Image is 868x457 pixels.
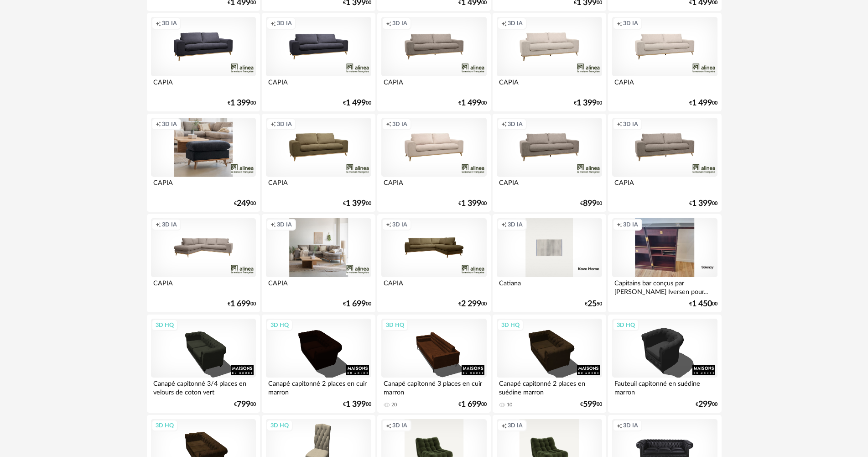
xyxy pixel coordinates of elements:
span: Creation icon [156,221,161,228]
a: Creation icon 3D IA CAPIA €1 69900 [262,214,375,313]
div: 3D HQ [266,319,293,331]
div: CAPIA [266,76,371,95]
div: 3D HQ [382,319,408,331]
span: 599 [583,401,597,408]
a: 3D HQ Canapé capitonné 3/4 places en velours de coton vert €79900 [147,315,260,413]
div: € 00 [574,100,602,106]
span: Creation icon [617,20,622,27]
div: € 00 [228,301,256,307]
span: 3D IA [623,121,638,128]
div: Capitains bar conçus par [PERSON_NAME] Iversen pour... [612,277,717,295]
div: 3D HQ [266,420,293,431]
a: Creation icon 3D IA CAPIA €1 39900 [262,114,375,212]
span: 2 299 [461,301,481,307]
div: CAPIA [612,76,717,95]
div: € 00 [343,100,371,106]
div: Canapé capitonné 2 places en suédine marron [497,378,602,396]
div: € 00 [689,200,717,207]
a: Creation icon 3D IA CAPIA €89900 [493,114,606,212]
a: 3D HQ Fauteuil capitonné en suédine marron €29900 [608,315,721,413]
div: € 00 [228,100,256,106]
span: Creation icon [386,20,391,27]
span: 1 699 [230,301,250,307]
span: 3D IA [508,121,523,128]
div: CAPIA [381,177,486,195]
div: CAPIA [381,76,486,95]
div: CAPIA [612,177,717,195]
div: € 00 [580,200,602,207]
div: CAPIA [151,76,256,95]
span: Creation icon [617,121,622,128]
div: € 00 [580,401,602,408]
div: CAPIA [497,76,602,95]
span: 1 399 [346,401,366,408]
a: Creation icon 3D IA CAPIA €1 49900 [608,13,721,111]
div: € 00 [343,200,371,207]
span: 3D IA [508,20,523,27]
span: 1 399 [461,200,481,207]
div: € 00 [458,401,487,408]
a: Creation icon 3D IA CAPIA €1 69900 [147,214,260,313]
a: Creation icon 3D IA CAPIA €1 39900 [147,13,260,111]
a: Creation icon 3D IA CAPIA €1 39900 [608,114,721,212]
span: 1 399 [346,200,366,207]
div: Canapé capitonné 3 places en cuir marron [381,378,486,396]
a: Creation icon 3D IA CAPIA €24900 [147,114,260,212]
div: € 00 [689,100,717,106]
span: 899 [583,200,597,207]
div: € 00 [234,401,256,408]
span: 1 499 [461,100,481,106]
span: Creation icon [501,121,507,128]
div: CAPIA [266,277,371,295]
span: Creation icon [270,221,276,228]
span: 3D IA [392,121,407,128]
span: 3D IA [392,20,407,27]
a: 3D HQ Canapé capitonné 3 places en cuir marron 20 €1 69900 [377,315,490,413]
span: Creation icon [617,422,622,429]
span: Creation icon [501,20,507,27]
div: € 00 [458,200,487,207]
span: 3D IA [508,422,523,429]
div: € 00 [696,401,717,408]
a: Creation icon 3D IA CAPIA €2 29900 [377,214,490,313]
span: 1 499 [692,100,712,106]
span: 3D IA [623,422,638,429]
div: € 00 [343,301,371,307]
span: 1 399 [577,100,597,106]
div: € 50 [585,301,602,307]
span: 25 [587,301,597,307]
div: Canapé capitonné 2 places en cuir marron [266,378,371,396]
a: Creation icon 3D IA CAPIA €1 49900 [377,13,490,111]
span: 1 399 [692,200,712,207]
div: CAPIA [381,277,486,295]
div: CAPIA [151,277,256,295]
span: 1 399 [230,100,250,106]
span: 3D IA [162,20,177,27]
span: Creation icon [617,221,622,228]
div: CAPIA [266,177,371,195]
span: 249 [237,200,250,207]
div: CAPIA [151,177,256,195]
span: 1 699 [346,301,366,307]
a: 3D HQ Canapé capitonné 2 places en cuir marron €1 39900 [262,315,375,413]
a: Creation icon 3D IA CAPIA €1 39900 [377,114,490,212]
span: 1 450 [692,301,712,307]
span: Creation icon [386,121,391,128]
span: 3D IA [508,221,523,228]
div: 3D HQ [613,319,639,331]
div: Fauteuil capitonné en suédine marron [612,378,717,396]
a: 3D HQ Canapé capitonné 2 places en suédine marron 10 €59900 [493,315,606,413]
span: 3D IA [623,20,638,27]
span: 3D IA [277,221,292,228]
span: 3D IA [392,422,407,429]
div: CAPIA [497,177,602,195]
a: Creation icon 3D IA CAPIA €1 39900 [493,13,606,111]
span: 3D IA [277,20,292,27]
div: Catiana [497,277,602,295]
span: 299 [698,401,712,408]
div: 10 [507,402,512,408]
span: 3D IA [162,121,177,128]
span: Creation icon [501,221,507,228]
div: € 00 [343,401,371,408]
span: Creation icon [386,221,391,228]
